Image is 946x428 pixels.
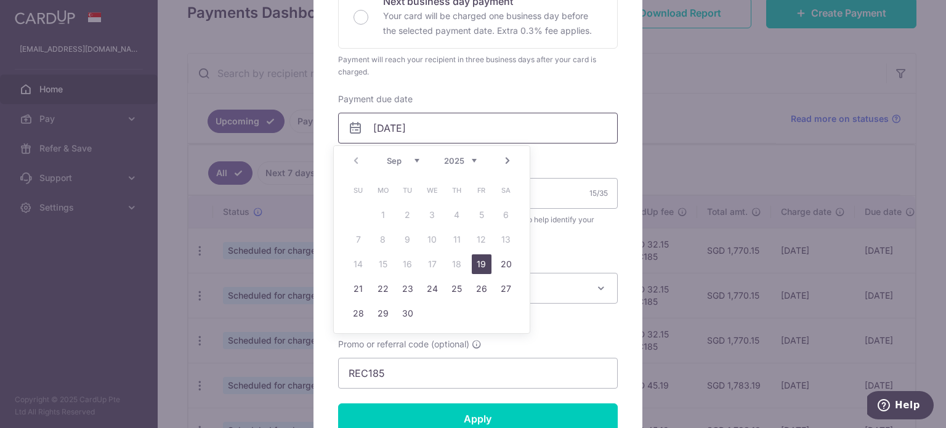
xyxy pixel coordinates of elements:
span: Thursday [447,180,467,200]
label: Payment due date [338,93,413,105]
a: 28 [349,304,368,323]
span: Monday [373,180,393,200]
a: Next [500,153,515,168]
a: 24 [422,279,442,299]
a: 27 [496,279,516,299]
a: 21 [349,279,368,299]
a: 30 [398,304,418,323]
iframe: Opens a widget where you can find more information [867,391,934,422]
span: Sunday [349,180,368,200]
span: Wednesday [422,180,442,200]
span: Tuesday [398,180,418,200]
a: 19 [472,254,491,274]
input: DD / MM / YYYY [338,113,618,143]
a: 29 [373,304,393,323]
a: 20 [496,254,516,274]
a: 22 [373,279,393,299]
a: 25 [447,279,467,299]
div: Payment will reach your recipient in three business days after your card is charged. [338,54,618,78]
a: 26 [472,279,491,299]
a: 23 [398,279,418,299]
span: Saturday [496,180,516,200]
p: Your card will be charged one business day before the selected payment date. Extra 0.3% fee applies. [383,9,602,38]
span: Friday [472,180,491,200]
div: 15/35 [589,187,608,200]
span: Promo or referral code (optional) [338,338,469,350]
